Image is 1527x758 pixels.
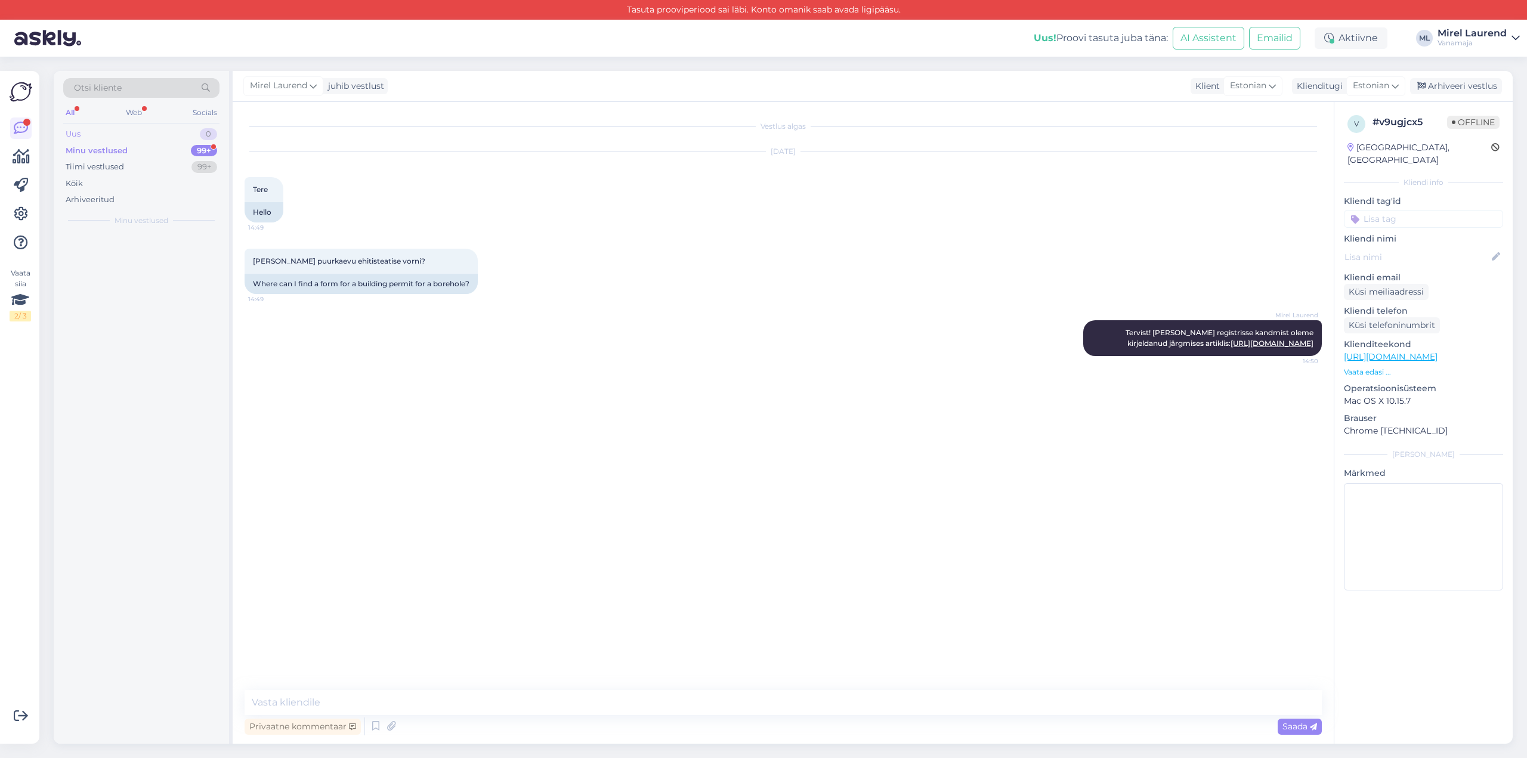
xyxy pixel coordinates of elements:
[1344,284,1429,300] div: Küsi meiliaadressi
[1344,412,1503,425] p: Brauser
[1373,115,1447,129] div: # v9ugjcx5
[1344,367,1503,378] p: Vaata edasi ...
[1353,79,1389,92] span: Estonian
[10,81,32,103] img: Askly Logo
[1344,338,1503,351] p: Klienditeekond
[1344,395,1503,407] p: Mac OS X 10.15.7
[74,82,122,94] span: Otsi kliente
[123,105,144,120] div: Web
[115,215,168,226] span: Minu vestlused
[1230,79,1266,92] span: Estonian
[1273,311,1318,320] span: Mirel Laurend
[1344,250,1489,264] input: Lisa nimi
[1249,27,1300,49] button: Emailid
[1438,29,1507,38] div: Mirel Laurend
[66,161,124,173] div: Tiimi vestlused
[10,268,31,321] div: Vaata siia
[250,79,307,92] span: Mirel Laurend
[323,80,384,92] div: juhib vestlust
[191,161,217,173] div: 99+
[1344,195,1503,208] p: Kliendi tag'id
[1344,317,1440,333] div: Küsi telefoninumbrit
[1344,449,1503,460] div: [PERSON_NAME]
[1410,78,1502,94] div: Arhiveeri vestlus
[190,105,220,120] div: Socials
[1354,119,1359,128] span: v
[1344,382,1503,395] p: Operatsioonisüsteem
[1344,210,1503,228] input: Lisa tag
[66,128,81,140] div: Uus
[1282,721,1317,732] span: Saada
[248,295,293,304] span: 14:49
[245,146,1322,157] div: [DATE]
[1344,233,1503,245] p: Kliendi nimi
[1126,328,1315,348] span: Tervist! [PERSON_NAME] registrisse kandmist oleme kirjeldanud järgmises artiklis:
[245,719,361,735] div: Privaatne kommentaar
[1191,80,1220,92] div: Klient
[1344,467,1503,479] p: Märkmed
[253,256,425,265] span: [PERSON_NAME] puurkaevu ehitisteatise vorni?
[1231,339,1313,348] a: [URL][DOMAIN_NAME]
[1344,351,1438,362] a: [URL][DOMAIN_NAME]
[200,128,217,140] div: 0
[1344,305,1503,317] p: Kliendi telefon
[1344,271,1503,284] p: Kliendi email
[245,202,283,222] div: Hello
[245,121,1322,132] div: Vestlus algas
[1273,357,1318,366] span: 14:50
[1344,425,1503,437] p: Chrome [TECHNICAL_ID]
[66,145,128,157] div: Minu vestlused
[1034,31,1168,45] div: Proovi tasuta juba täna:
[191,145,217,157] div: 99+
[1034,32,1056,44] b: Uus!
[1173,27,1244,49] button: AI Assistent
[245,274,478,294] div: Where can I find a form for a building permit for a borehole?
[66,194,115,206] div: Arhiveeritud
[1447,116,1500,129] span: Offline
[1292,80,1343,92] div: Klienditugi
[10,311,31,321] div: 2 / 3
[1344,177,1503,188] div: Kliendi info
[63,105,77,120] div: All
[1416,30,1433,47] div: ML
[1315,27,1387,49] div: Aktiivne
[66,178,83,190] div: Kõik
[1347,141,1491,166] div: [GEOGRAPHIC_DATA], [GEOGRAPHIC_DATA]
[1438,29,1520,48] a: Mirel LaurendVanamaja
[253,185,268,194] span: Tere
[1438,38,1507,48] div: Vanamaja
[248,223,293,232] span: 14:49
